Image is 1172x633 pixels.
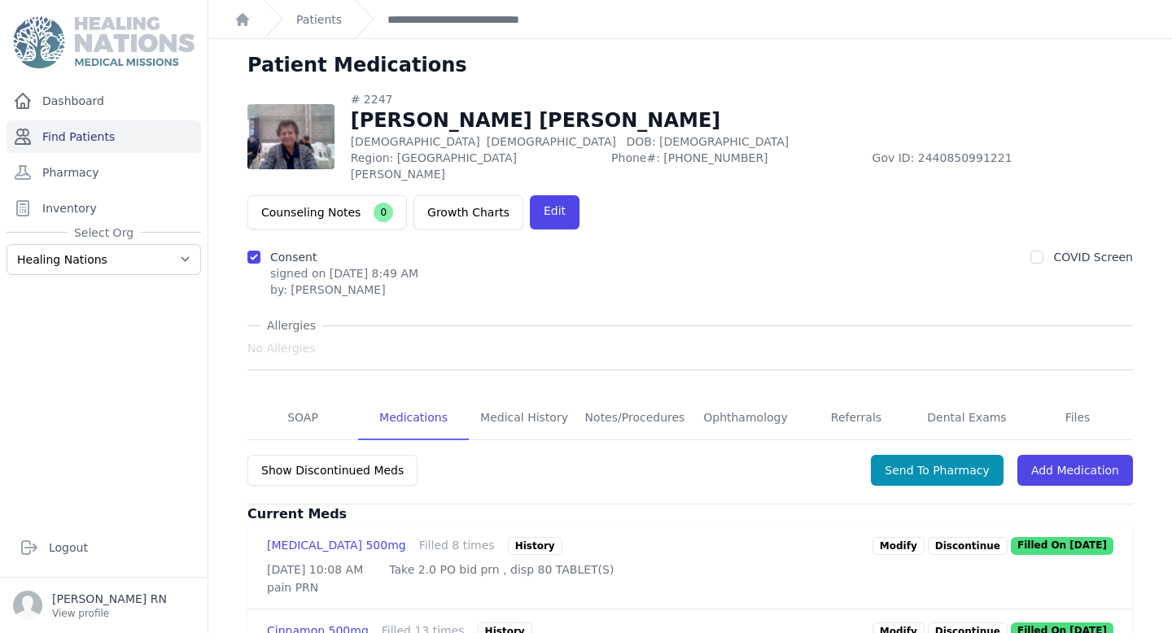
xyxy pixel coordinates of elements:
[530,195,579,229] a: Edit
[296,11,342,28] a: Patients
[13,16,194,68] img: Medical Missions EMR
[270,251,317,264] label: Consent
[247,340,316,356] span: No Allergies
[1022,396,1133,440] a: Files
[928,537,1008,555] p: Discontinue
[801,396,912,440] a: Referrals
[7,156,201,189] a: Pharmacy
[419,537,495,555] div: Filled 8 times
[13,531,195,564] a: Logout
[351,91,1133,107] div: # 2247
[611,150,862,182] span: Phone#: [PHONE_NUMBER]
[912,396,1022,440] a: Dental Exams
[351,107,1133,133] h1: [PERSON_NAME] [PERSON_NAME]
[872,537,925,555] a: Modify
[7,192,201,225] a: Inventory
[7,85,201,117] a: Dashboard
[247,396,358,440] a: SOAP
[358,396,469,440] a: Medications
[247,455,418,486] button: Show Discontinued Meds
[7,120,201,153] a: Find Patients
[270,282,418,298] div: by: [PERSON_NAME]
[260,317,322,334] span: Allergies
[508,537,562,555] div: History
[351,133,1133,150] p: [DEMOGRAPHIC_DATA]
[351,150,601,182] span: Region: [GEOGRAPHIC_DATA][PERSON_NAME]
[267,561,363,578] p: [DATE] 10:08 AM
[413,195,523,229] a: Growth Charts
[270,265,418,282] p: signed on [DATE] 8:49 AM
[690,396,801,440] a: Ophthamology
[52,591,167,607] p: [PERSON_NAME] RN
[267,579,1113,596] p: pain PRN
[579,396,690,440] a: Notes/Procedures
[871,455,1004,486] button: Send To Pharmacy
[872,150,1133,182] span: Gov ID: 2440850991221
[374,203,393,222] span: 0
[469,396,579,440] a: Medical History
[13,591,195,620] a: [PERSON_NAME] RN View profile
[52,607,167,620] p: View profile
[1053,251,1133,264] label: COVID Screen
[487,135,616,148] span: [DEMOGRAPHIC_DATA]
[389,561,614,578] p: Take 2.0 PO bid prn , disp 80 TABLET(S)
[247,52,467,78] h1: Patient Medications
[626,135,789,148] span: DOB: [DEMOGRAPHIC_DATA]
[247,195,407,229] button: Counseling Notes0
[247,504,1133,524] h3: Current Meds
[1017,455,1133,486] a: Add Medication
[267,537,406,555] div: [MEDICAL_DATA] 500mg
[247,396,1133,440] nav: Tabs
[1011,537,1113,555] p: Filled On [DATE]
[68,225,140,241] span: Select Org
[247,104,335,169] img: D4v4meqScJw+AAAAJXRFWHRkYXRlOmNyZWF0ZQAyMDI0LTAyLTIzVDE0OjUzOjM1KzAwOjAwwhxj0wAAACV0RVh0ZGF0ZTptb...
